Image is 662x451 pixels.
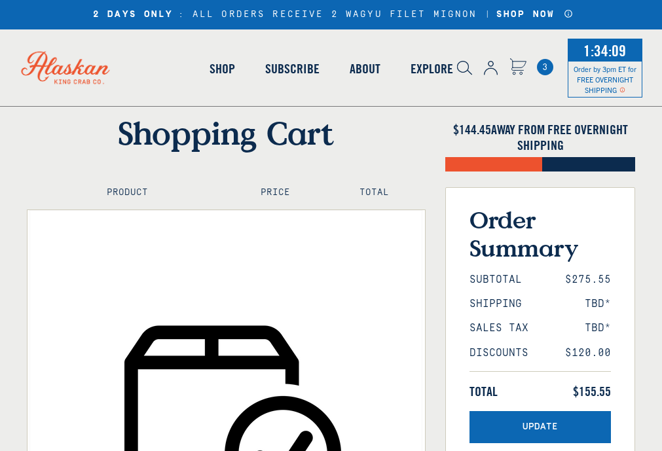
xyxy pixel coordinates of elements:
[580,37,629,63] span: 1:34:09
[27,114,426,152] h1: Shopping Cart
[39,187,217,198] h4: Product
[335,187,414,198] h4: Total
[619,85,625,94] span: Shipping Notice Icon
[565,274,611,286] span: $275.55
[469,411,611,443] button: Update
[469,384,498,399] span: Total
[537,59,553,75] a: Cart
[469,322,528,334] span: Sales Tax
[457,61,472,75] img: search
[469,298,522,310] span: Shipping
[194,31,250,106] a: Shop
[250,31,335,106] a: Subscribe
[93,9,174,20] strong: 2 DAYS ONLY
[395,31,468,106] a: Explore
[335,31,395,106] a: About
[88,9,574,20] div: : ALL ORDERS RECEIVE 2 WAGYU FILET MIGNON |
[7,37,124,98] img: Alaskan King Crab Co. logo
[469,274,522,286] span: Subtotal
[564,9,574,18] a: Announcement Bar Modal
[445,122,635,153] h4: $ AWAY FROM FREE OVERNIGHT SHIPPING
[565,347,611,359] span: $120.00
[484,61,498,75] img: account
[574,64,636,94] span: Order by 3pm ET for FREE OVERNIGHT SHIPPING
[573,384,611,399] span: $155.55
[459,121,491,137] span: 144.45
[523,422,558,433] span: Update
[496,9,555,20] strong: SHOP NOW
[469,347,528,359] span: Discounts
[537,59,553,75] span: 3
[492,9,559,20] a: SHOP NOW
[509,58,526,77] a: Cart
[236,187,315,198] h4: Price
[469,206,611,262] h3: Order Summary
